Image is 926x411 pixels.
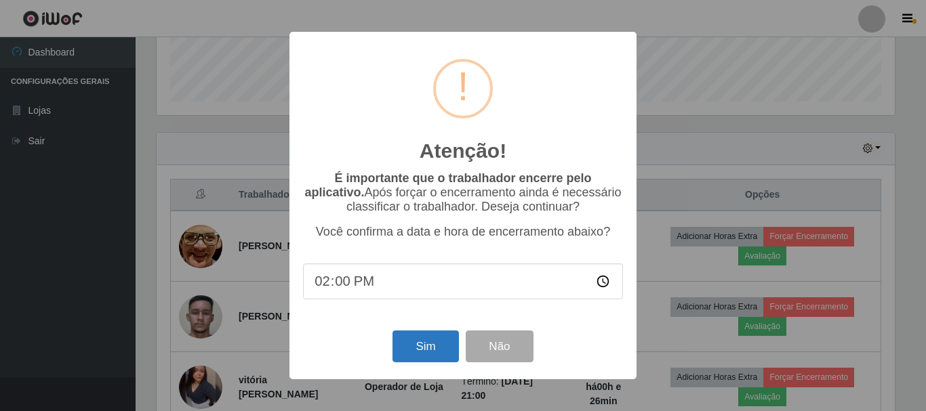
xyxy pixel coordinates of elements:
[303,225,623,239] p: Você confirma a data e hora de encerramento abaixo?
[392,330,458,362] button: Sim
[303,171,623,214] p: Após forçar o encerramento ainda é necessário classificar o trabalhador. Deseja continuar?
[420,139,506,163] h2: Atenção!
[304,171,591,199] b: É importante que o trabalhador encerre pelo aplicativo.
[466,330,533,362] button: Não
